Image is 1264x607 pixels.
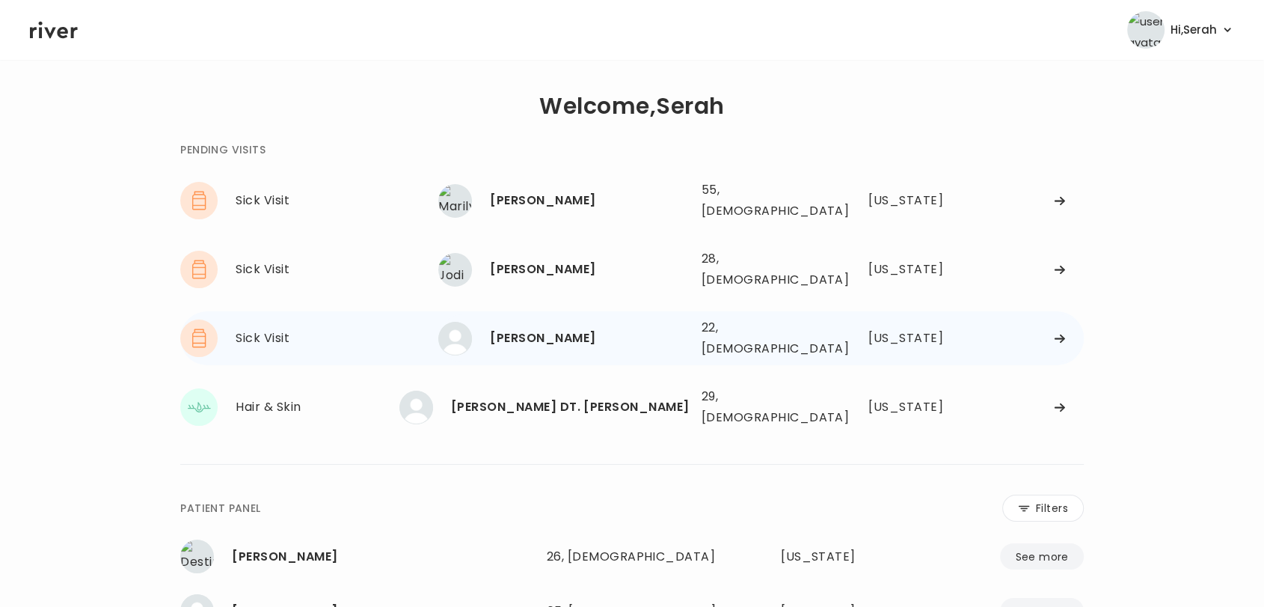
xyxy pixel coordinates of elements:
div: 28, [DEMOGRAPHIC_DATA] [702,248,821,290]
div: MELISSA DILEN TREVIZO GOMEZ [451,397,690,418]
div: PENDING VISITS [180,141,266,159]
span: Hi, Serah [1171,19,1217,40]
div: Destiny Ford [232,546,534,567]
h1: Welcome, Serah [539,96,724,117]
div: Florida [781,546,901,567]
div: Sick Visit [236,190,438,211]
img: Marilyn Pacheco [438,184,472,218]
div: Colorado [868,397,952,418]
div: Florida [868,259,952,280]
div: 22, [DEMOGRAPHIC_DATA] [702,317,821,359]
button: user avatarHi,Serah [1127,11,1234,49]
img: Jodi Wood [438,253,472,287]
div: 26, [DEMOGRAPHIC_DATA] [547,546,718,567]
div: PATIENT PANEL [180,499,260,517]
div: Texas [868,328,952,349]
div: Sick Visit [236,259,438,280]
button: Filters [1002,495,1084,522]
div: Marilyn Pacheco [490,190,689,211]
div: Joleia Cossaboom [490,328,689,349]
img: Joleia Cossaboom [438,322,472,356]
img: user avatar [1127,11,1165,49]
button: See more [1000,543,1083,570]
div: 55, [DEMOGRAPHIC_DATA] [702,180,821,222]
div: Jodi Wood [490,259,689,280]
div: Texas [868,190,952,211]
img: Destiny Ford [180,540,214,573]
img: MELISSA DILEN TREVIZO GOMEZ [399,391,433,424]
div: Sick Visit [236,328,438,349]
div: Hair & Skin [236,397,438,418]
div: 29, [DEMOGRAPHIC_DATA] [702,386,821,428]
